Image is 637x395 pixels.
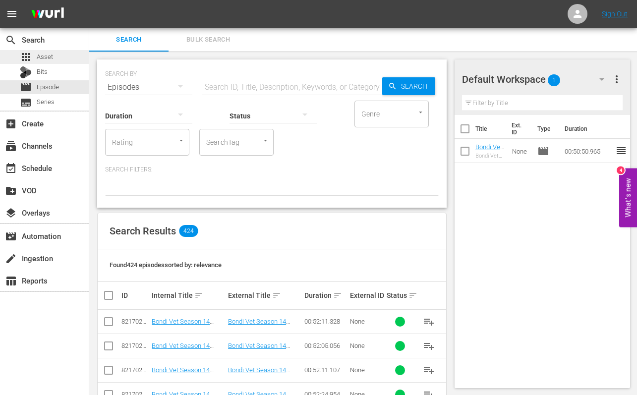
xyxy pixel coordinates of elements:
span: Episode [20,81,32,93]
span: Create [5,118,17,130]
div: ID [121,291,149,299]
span: reorder [615,145,627,157]
span: playlist_add [423,364,435,376]
div: Bondi Vet Season 7 Episode 2 [475,153,505,159]
span: Episode [37,82,59,92]
div: 4 [617,166,625,174]
span: Search Results [110,225,176,237]
td: 00:50:50.965 [561,139,615,163]
a: Bondi Vet Season 14 Episode 6 [152,366,214,381]
a: Sign Out [602,10,628,18]
button: Open [261,136,270,145]
span: sort [194,291,203,300]
span: Overlays [5,207,17,219]
span: Search [5,34,17,46]
div: 82170261 [121,342,149,349]
div: 00:52:11.107 [304,366,347,374]
span: Episode [537,145,549,157]
span: Automation [5,230,17,242]
span: Found 424 episodes sorted by: relevance [110,261,222,269]
th: Type [531,115,559,143]
div: Bits [20,66,32,78]
a: Bondi Vet Season 7 Episode 2 (Bondi Vet Season 7 Episode 2 (VARIANT)) [475,143,504,203]
span: playlist_add [423,316,435,328]
th: Title [475,115,506,143]
div: Duration [304,289,347,301]
button: Open Feedback Widget [619,168,637,227]
span: Channels [5,140,17,152]
div: Default Workspace [462,65,614,93]
span: Asset [37,52,53,62]
a: Bondi Vet Season 14 Episode 8 [152,318,214,333]
span: sort [272,291,281,300]
div: 82170260 [121,366,149,374]
div: None [350,366,384,374]
button: more_vert [611,67,623,91]
div: External ID [350,291,384,299]
span: 1 [548,70,560,91]
div: None [350,318,384,325]
div: Internal Title [152,289,225,301]
span: Search [95,34,163,46]
td: None [508,139,533,163]
span: Reports [5,275,17,287]
div: 00:52:05.056 [304,342,347,349]
span: Bulk Search [174,34,242,46]
div: External Title [228,289,301,301]
span: Ingestion [5,253,17,265]
div: Episodes [105,73,192,101]
button: playlist_add [417,358,441,382]
span: playlist_add [423,340,435,352]
div: Status [387,289,414,301]
th: Ext. ID [506,115,531,143]
th: Duration [559,115,618,143]
span: more_vert [611,73,623,85]
span: 424 [179,225,198,237]
span: sort [408,291,417,300]
span: sort [333,291,342,300]
a: Bondi Vet Season 14 Episode 6 [228,366,290,381]
span: VOD [5,185,17,197]
div: None [350,342,384,349]
p: Search Filters: [105,166,439,174]
a: Bondi Vet Season 14 Episode 8 [228,318,290,333]
button: playlist_add [417,334,441,358]
span: Series [37,97,55,107]
a: Bondi Vet Season 14 Episode 7 [152,342,214,357]
span: menu [6,8,18,20]
span: Asset [20,51,32,63]
span: Schedule [5,163,17,174]
button: playlist_add [417,310,441,334]
div: 82170262 [121,318,149,325]
button: Open [176,136,186,145]
div: 00:52:11.328 [304,318,347,325]
button: Search [382,77,435,95]
span: Series [20,97,32,109]
a: Bondi Vet Season 14 Episode 7 [228,342,290,357]
span: Bits [37,67,48,77]
button: Open [416,108,425,117]
span: Search [397,77,435,95]
img: ans4CAIJ8jUAAAAAAAAAAAAAAAAAAAAAAAAgQb4GAAAAAAAAAAAAAAAAAAAAAAAAJMjXAAAAAAAAAAAAAAAAAAAAAAAAgAT5G... [24,2,71,26]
